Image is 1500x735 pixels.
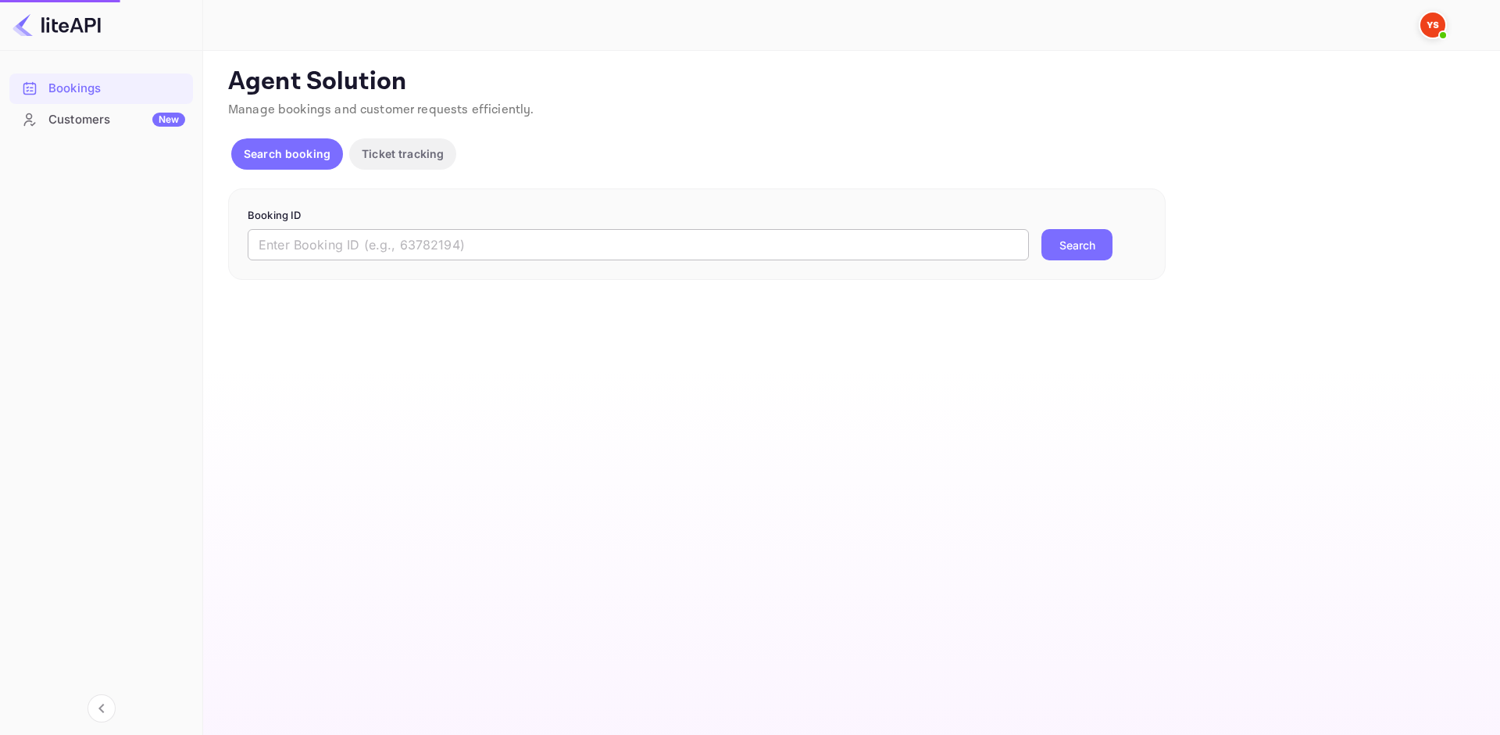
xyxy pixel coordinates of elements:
a: CustomersNew [9,105,193,134]
img: Yandex Support [1420,13,1445,38]
span: Manage bookings and customer requests efficiently. [228,102,534,118]
div: CustomersNew [9,105,193,135]
input: Enter Booking ID (e.g., 63782194) [248,229,1029,260]
div: Bookings [48,80,185,98]
p: Booking ID [248,208,1146,224]
img: LiteAPI logo [12,13,101,38]
div: New [152,113,185,127]
div: Customers [48,111,185,129]
p: Agent Solution [228,66,1472,98]
a: Bookings [9,73,193,102]
button: Search [1041,229,1112,260]
div: Bookings [9,73,193,104]
p: Ticket tracking [362,145,444,162]
button: Collapse navigation [87,694,116,722]
p: Search booking [244,145,330,162]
